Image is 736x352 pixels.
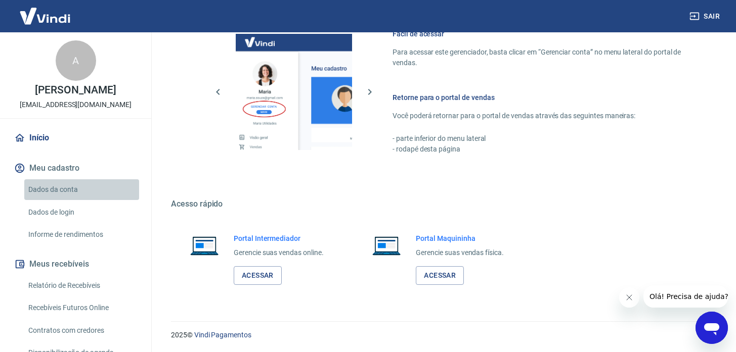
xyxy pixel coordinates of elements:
[234,233,324,243] h6: Portal Intermediador
[393,133,687,144] p: - parte inferior do menu lateral
[687,7,724,26] button: Sair
[56,40,96,81] div: A
[393,92,687,103] h6: Retorne para o portal de vendas
[24,202,139,223] a: Dados de login
[393,111,687,121] p: Você poderá retornar para o portal de vendas através das seguintes maneiras:
[20,99,132,110] p: [EMAIL_ADDRESS][DOMAIN_NAME]
[24,275,139,296] a: Relatório de Recebíveis
[416,233,504,243] h6: Portal Maquininha
[12,1,78,31] img: Vindi
[619,287,639,308] iframe: Close message
[24,224,139,245] a: Informe de rendimentos
[171,330,712,340] p: 2025 ©
[12,157,139,179] button: Meu cadastro
[643,285,728,308] iframe: Message from company
[416,266,464,285] a: Acessar
[24,320,139,341] a: Contratos com credores
[234,247,324,258] p: Gerencie suas vendas online.
[194,331,251,339] a: Vindi Pagamentos
[183,233,226,258] img: Imagem de um notebook aberto
[234,266,282,285] a: Acessar
[12,253,139,275] button: Meus recebíveis
[416,247,504,258] p: Gerencie suas vendas física.
[171,199,712,209] h5: Acesso rápido
[24,179,139,200] a: Dados da conta
[35,85,116,95] p: [PERSON_NAME]
[393,29,687,39] h6: Fácil de acessar
[393,47,687,68] p: Para acessar este gerenciador, basta clicar em “Gerenciar conta” no menu lateral do portal de ven...
[393,144,687,155] p: - rodapé desta página
[6,7,85,15] span: Olá! Precisa de ajuda?
[24,297,139,318] a: Recebíveis Futuros Online
[365,233,408,258] img: Imagem de um notebook aberto
[236,34,352,150] img: Imagem da dashboard mostrando o botão de gerenciar conta na sidebar no lado esquerdo
[696,312,728,344] iframe: Button to launch messaging window
[12,127,139,149] a: Início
